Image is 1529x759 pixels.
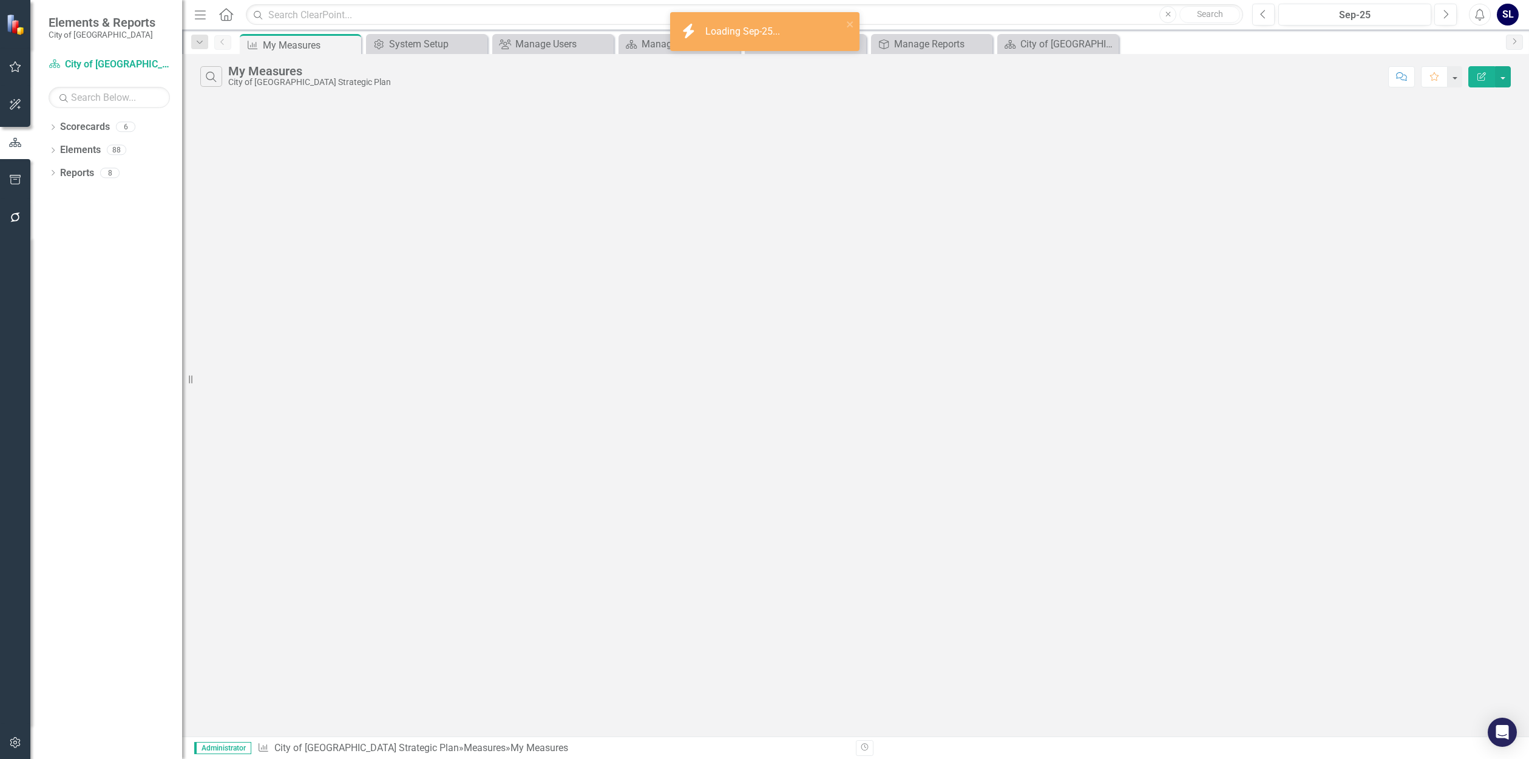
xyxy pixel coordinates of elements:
div: My Measures [510,742,568,754]
div: 6 [116,122,135,132]
a: Manage Scorecards [622,36,737,52]
a: Scorecards [60,120,110,134]
div: Manage Users [515,36,611,52]
div: City of [GEOGRAPHIC_DATA] Strategic Plan [1020,36,1116,52]
div: City of [GEOGRAPHIC_DATA] Strategic Plan [228,78,391,87]
div: Sep-25 [1283,8,1427,22]
button: close [846,17,855,31]
button: Search [1179,6,1240,23]
div: My Measures [263,38,358,53]
button: SL [1497,4,1519,26]
div: My Measures [228,64,391,78]
img: ClearPoint Strategy [6,14,27,35]
a: City of [GEOGRAPHIC_DATA] Strategic Plan [49,58,170,72]
a: Manage Users [495,36,611,52]
a: Measures [464,742,506,754]
input: Search ClearPoint... [246,4,1243,26]
a: Manage Reports [874,36,989,52]
a: Reports [60,166,94,180]
div: Open Intercom Messenger [1488,718,1517,747]
span: Elements & Reports [49,15,155,30]
div: 8 [100,168,120,178]
div: » » [257,741,847,755]
div: System Setup [389,36,484,52]
a: City of [GEOGRAPHIC_DATA] Strategic Plan [1000,36,1116,52]
div: Manage Scorecards [642,36,737,52]
input: Search Below... [49,87,170,108]
a: City of [GEOGRAPHIC_DATA] Strategic Plan [274,742,459,754]
span: Administrator [194,742,251,754]
a: Elements [60,143,101,157]
small: City of [GEOGRAPHIC_DATA] [49,30,155,39]
span: Search [1197,9,1223,19]
div: Loading Sep-25... [705,25,783,39]
button: Sep-25 [1278,4,1431,26]
div: Manage Reports [894,36,989,52]
div: 88 [107,145,126,155]
a: System Setup [369,36,484,52]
